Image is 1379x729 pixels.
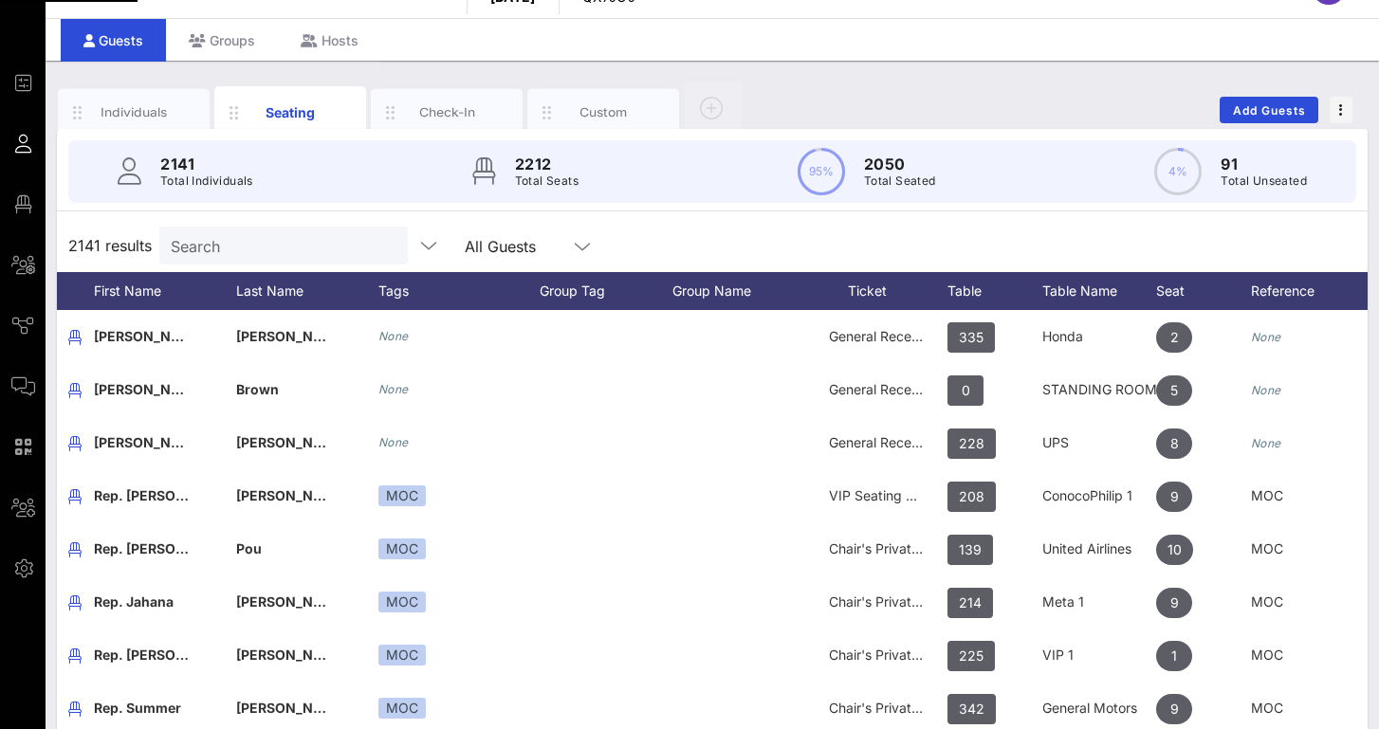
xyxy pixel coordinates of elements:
[68,234,152,257] span: 2141 results
[1042,416,1156,469] div: UPS
[94,272,236,310] div: First Name
[864,153,936,175] p: 2050
[959,641,984,671] span: 225
[1251,330,1281,344] i: None
[1221,172,1307,191] p: Total Unseated
[236,328,348,344] span: [PERSON_NAME]
[672,272,805,310] div: Group Name
[829,540,985,556] span: Chair's Private Reception
[959,535,982,565] span: 139
[378,485,426,506] div: MOC
[465,238,536,255] div: All Guests
[61,19,166,62] div: Guests
[829,434,943,450] span: General Reception
[829,328,943,344] span: General Reception
[94,487,238,503] span: Rep. [PERSON_NAME]
[1042,310,1156,363] div: Honda
[94,381,206,397] span: [PERSON_NAME]
[959,588,982,618] span: 214
[236,487,348,503] span: [PERSON_NAME]
[166,19,278,62] div: Groups
[278,19,381,62] div: Hosts
[1042,272,1156,310] div: Table Name
[1156,272,1251,310] div: Seat
[561,103,646,121] div: Custom
[378,645,426,665] div: MOC
[1220,97,1318,123] button: Add Guests
[1042,469,1156,522] div: ConocoPhilip 1
[1251,700,1283,716] span: MOC
[1170,482,1179,512] span: 9
[1170,322,1179,353] span: 2
[829,647,985,663] span: Chair's Private Reception
[1251,436,1281,450] i: None
[1251,593,1283,610] span: MOC
[236,272,378,310] div: Last Name
[1251,540,1283,556] span: MOC
[1171,641,1177,671] span: 1
[864,172,936,191] p: Total Seated
[378,382,409,396] i: None
[236,647,348,663] span: [PERSON_NAME]
[248,102,333,122] div: Seating
[236,434,348,450] span: [PERSON_NAME]
[378,329,409,343] i: None
[92,103,176,121] div: Individuals
[1170,694,1179,724] span: 9
[160,172,253,191] p: Total Individuals
[378,435,409,449] i: None
[829,487,1075,503] span: VIP Seating & Chair's Private Reception
[1042,629,1156,682] div: VIP 1
[1232,103,1307,118] span: Add Guests
[1251,383,1281,397] i: None
[1170,428,1179,459] span: 8
[453,227,605,264] div: All Guests
[1251,487,1283,503] span: MOC
[160,153,253,175] p: 2141
[515,172,579,191] p: Total Seats
[959,482,984,512] span: 208
[94,540,238,556] span: Rep. [PERSON_NAME]
[829,381,943,397] span: General Reception
[378,592,426,612] div: MOC
[1251,272,1365,310] div: Reference
[94,647,238,663] span: Rep. [PERSON_NAME]
[94,593,174,610] span: Rep. Jahana
[1042,363,1156,416] div: STANDING ROOM ONLY- NO TABLE ASSIGNMENT
[515,153,579,175] p: 2212
[236,540,262,556] span: Pou
[236,700,348,716] span: [PERSON_NAME]
[1042,522,1156,575] div: United Airlines
[829,593,985,610] span: Chair's Private Reception
[1221,153,1307,175] p: 91
[1168,535,1182,565] span: 10
[405,103,489,121] div: Check-In
[378,538,426,559] div: MOC
[805,272,947,310] div: Ticket
[1251,647,1283,663] span: MOC
[947,272,1042,310] div: Table
[962,375,970,406] span: 0
[378,698,426,719] div: MOC
[959,694,984,724] span: 342
[94,328,206,344] span: [PERSON_NAME]
[378,272,540,310] div: Tags
[1042,575,1156,629] div: Meta 1
[236,593,348,610] span: [PERSON_NAME]
[829,700,985,716] span: Chair's Private Reception
[959,428,984,459] span: 228
[1170,588,1179,618] span: 9
[1170,375,1178,406] span: 5
[94,700,181,716] span: Rep. Summer
[94,434,206,450] span: [PERSON_NAME]
[236,381,279,397] span: Brown
[540,272,672,310] div: Group Tag
[959,322,984,353] span: 335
